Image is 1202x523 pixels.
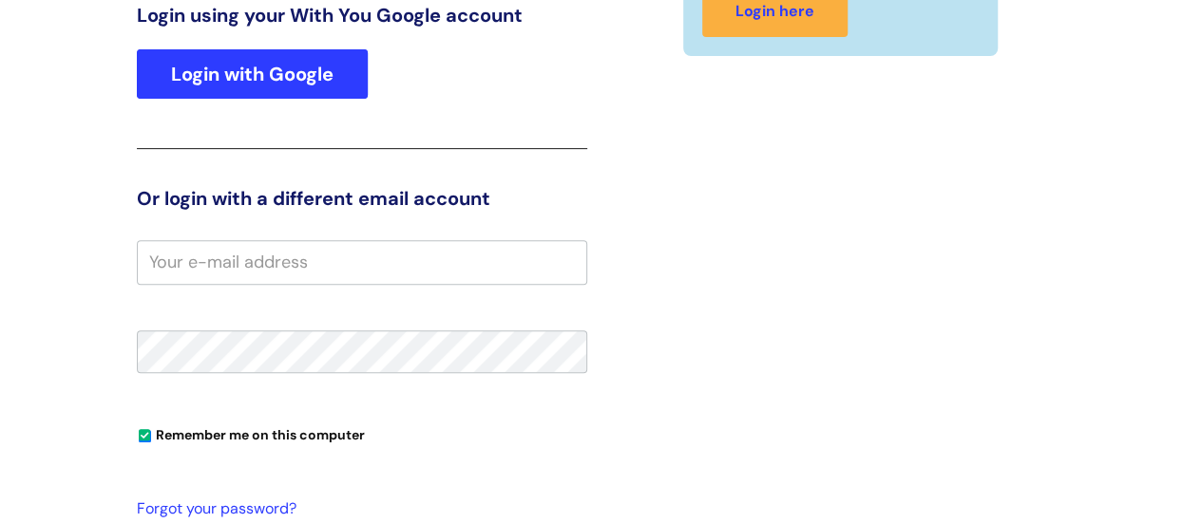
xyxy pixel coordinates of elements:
div: You can uncheck this option if you're logging in from a shared device [137,419,587,449]
input: Your e-mail address [137,240,587,284]
input: Remember me on this computer [139,430,151,442]
label: Remember me on this computer [137,422,365,443]
a: Forgot your password? [137,495,578,523]
h3: Login using your With You Google account [137,4,587,27]
h3: Or login with a different email account [137,187,587,210]
a: Login with Google [137,49,368,99]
